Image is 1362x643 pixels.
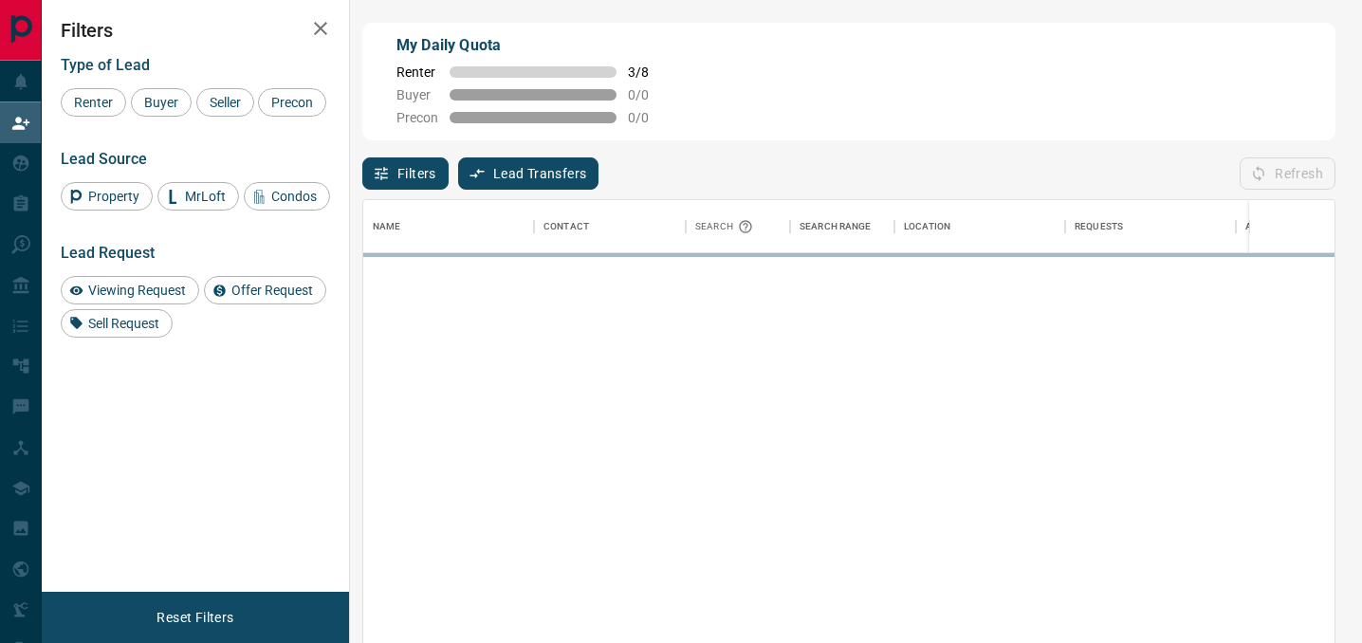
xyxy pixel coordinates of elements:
span: Renter [396,64,438,80]
div: Viewing Request [61,276,199,304]
div: Search Range [790,200,894,253]
button: Reset Filters [144,601,246,634]
span: Condos [265,189,323,204]
div: Property [61,182,153,211]
span: Precon [396,110,438,125]
span: Seller [203,95,248,110]
span: Lead Source [61,150,147,168]
div: Buyer [131,88,192,117]
div: Search [695,200,758,253]
span: 0 / 0 [628,110,670,125]
div: Requests [1075,200,1123,253]
div: Sell Request [61,309,173,338]
div: Renter [61,88,126,117]
span: Precon [265,95,320,110]
div: Seller [196,88,254,117]
span: Type of Lead [61,56,150,74]
div: Location [894,200,1065,253]
span: Buyer [396,87,438,102]
span: Offer Request [225,283,320,298]
span: Property [82,189,146,204]
div: Requests [1065,200,1236,253]
div: MrLoft [157,182,239,211]
div: Condos [244,182,330,211]
div: Contact [534,200,686,253]
p: My Daily Quota [396,34,670,57]
span: Buyer [138,95,185,110]
div: Search Range [800,200,872,253]
div: Precon [258,88,326,117]
div: Name [363,200,534,253]
span: MrLoft [178,189,232,204]
span: 0 / 0 [628,87,670,102]
div: Contact [543,200,589,253]
span: 3 / 8 [628,64,670,80]
span: Viewing Request [82,283,193,298]
h2: Filters [61,19,330,42]
span: Sell Request [82,316,166,331]
div: Location [904,200,950,253]
span: Renter [67,95,120,110]
span: Lead Request [61,244,155,262]
div: Offer Request [204,276,326,304]
button: Filters [362,157,449,190]
button: Lead Transfers [458,157,599,190]
div: Name [373,200,401,253]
